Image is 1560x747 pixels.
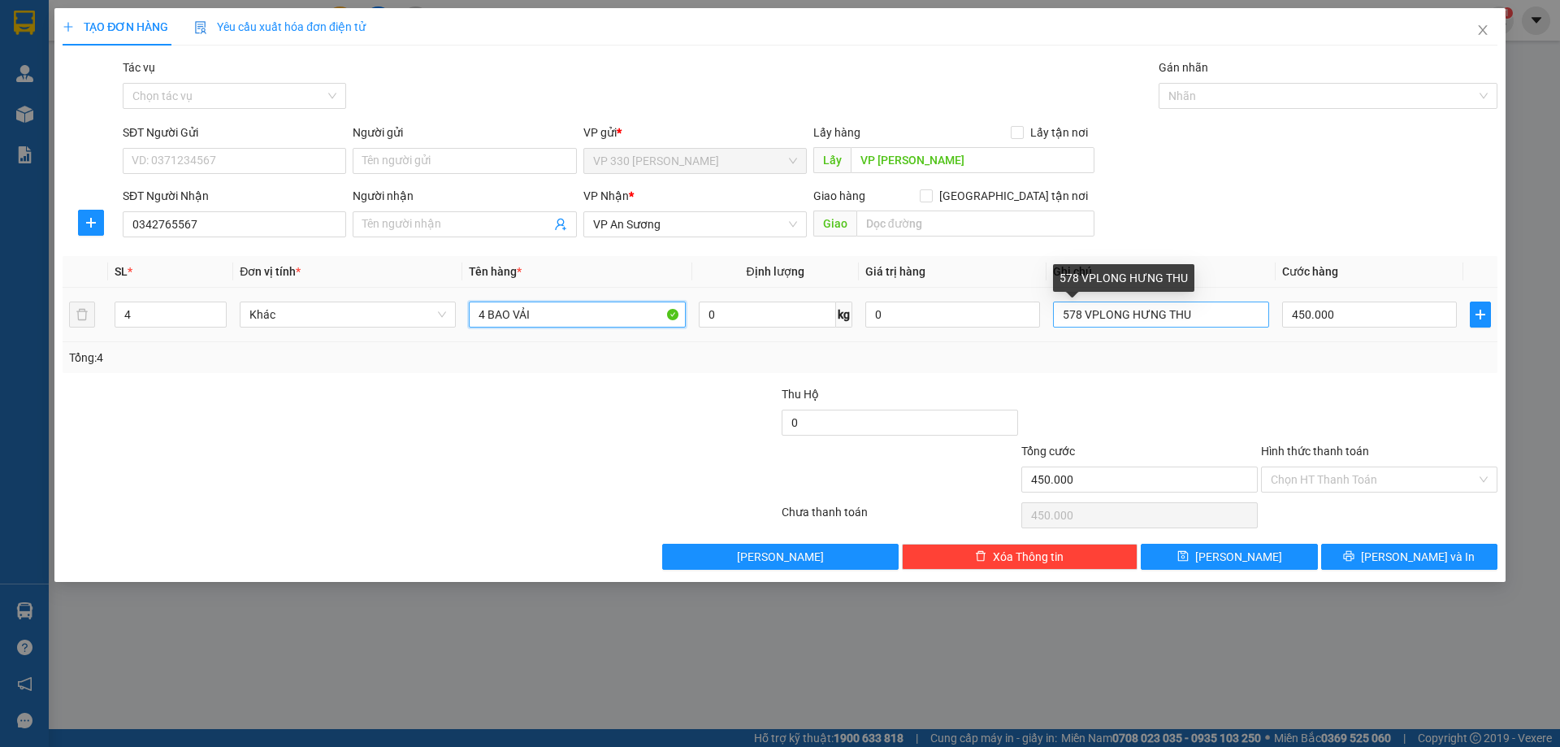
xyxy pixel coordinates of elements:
button: delete [69,302,95,328]
div: VP gửi [583,124,807,141]
div: Người nhận [353,187,576,205]
span: Đơn vị tính [240,265,301,278]
span: THỦ ĐỨC [210,76,282,132]
label: Tác vụ [123,61,155,74]
span: DĐ: [210,85,234,102]
button: plus [1470,302,1491,328]
label: Hình thức thanh toán [1261,445,1369,458]
span: [PERSON_NAME] [737,548,824,566]
input: Dọc đường [851,147,1094,173]
button: plus [78,210,104,236]
span: VP An Sương [593,212,797,237]
input: 0 [865,302,1040,328]
div: Chưa thanh toán [780,503,1020,532]
label: Gán nhãn [1159,61,1208,74]
span: plus [79,216,103,229]
span: VP [PERSON_NAME] [14,53,199,110]
span: Định lượng [747,265,804,278]
span: VP 330 Lê Duẫn [593,149,797,173]
span: [PERSON_NAME] [1195,548,1282,566]
span: TẠO ĐƠN HÀNG [63,20,168,33]
span: Giao [813,211,856,237]
span: Increase Value [208,302,226,315]
div: 578 VPLONG HƯNG THU [1053,264,1194,292]
span: Giá trị hàng [865,265,925,278]
span: delete [975,550,986,563]
span: Khác [249,302,446,327]
div: Người gửi [353,124,576,141]
span: Xóa Thông tin [993,548,1064,566]
span: Lấy [813,147,851,173]
span: save [1177,550,1189,563]
div: VP An Sương [210,14,324,53]
span: DĐ: [14,62,37,79]
span: Cước hàng [1282,265,1338,278]
button: [PERSON_NAME] [662,544,899,570]
span: close [1476,24,1489,37]
span: Yêu cầu xuất hóa đơn điện tử [194,20,366,33]
span: Decrease Value [208,315,226,327]
span: plus [63,21,74,33]
input: VD: Bàn, Ghế [469,302,685,328]
div: SĐT Người Gửi [123,124,346,141]
span: up [213,305,223,315]
span: kg [836,302,852,328]
th: Ghi chú [1046,256,1276,288]
span: [GEOGRAPHIC_DATA] tận nơi [933,187,1094,205]
button: Close [1460,8,1506,54]
span: Thu Hộ [782,388,819,401]
button: deleteXóa Thông tin [902,544,1138,570]
div: VP 330 [PERSON_NAME] [14,14,199,53]
span: Tên hàng [469,265,522,278]
button: save[PERSON_NAME] [1141,544,1317,570]
span: Giao hàng [813,189,865,202]
span: Nhận: [210,15,249,33]
span: printer [1343,550,1354,563]
span: VP Nhận [583,189,629,202]
div: 0355737487 [210,53,324,76]
span: Tổng cước [1021,445,1075,458]
span: down [213,316,223,326]
button: printer[PERSON_NAME] và In [1321,544,1497,570]
span: [PERSON_NAME] và In [1361,548,1475,566]
span: Lấy tận nơi [1024,124,1094,141]
span: user-add [554,218,567,231]
span: plus [1471,308,1490,321]
div: SĐT Người Nhận [123,187,346,205]
img: icon [194,21,207,34]
span: SL [115,265,128,278]
span: Gửi: [14,15,39,33]
input: Dọc đường [856,211,1094,237]
input: Ghi Chú [1053,302,1269,328]
span: Lấy hàng [813,126,860,139]
div: Tổng: 4 [69,349,602,367]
